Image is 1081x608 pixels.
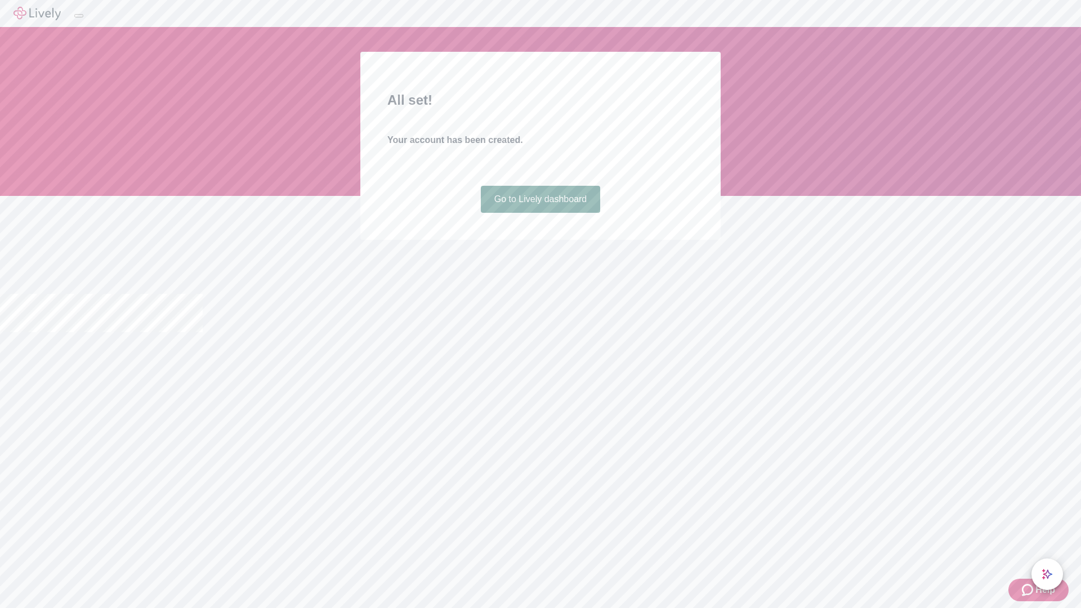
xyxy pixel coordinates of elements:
[1042,569,1053,580] svg: Lively AI Assistant
[1035,583,1055,597] span: Help
[1008,579,1069,601] button: Zendesk support iconHelp
[1022,583,1035,597] svg: Zendesk support icon
[387,90,694,110] h2: All set!
[74,14,83,17] button: Log out
[481,186,601,213] a: Go to Lively dashboard
[387,133,694,147] h4: Your account has been created.
[1031,558,1063,590] button: chat
[14,7,61,20] img: Lively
